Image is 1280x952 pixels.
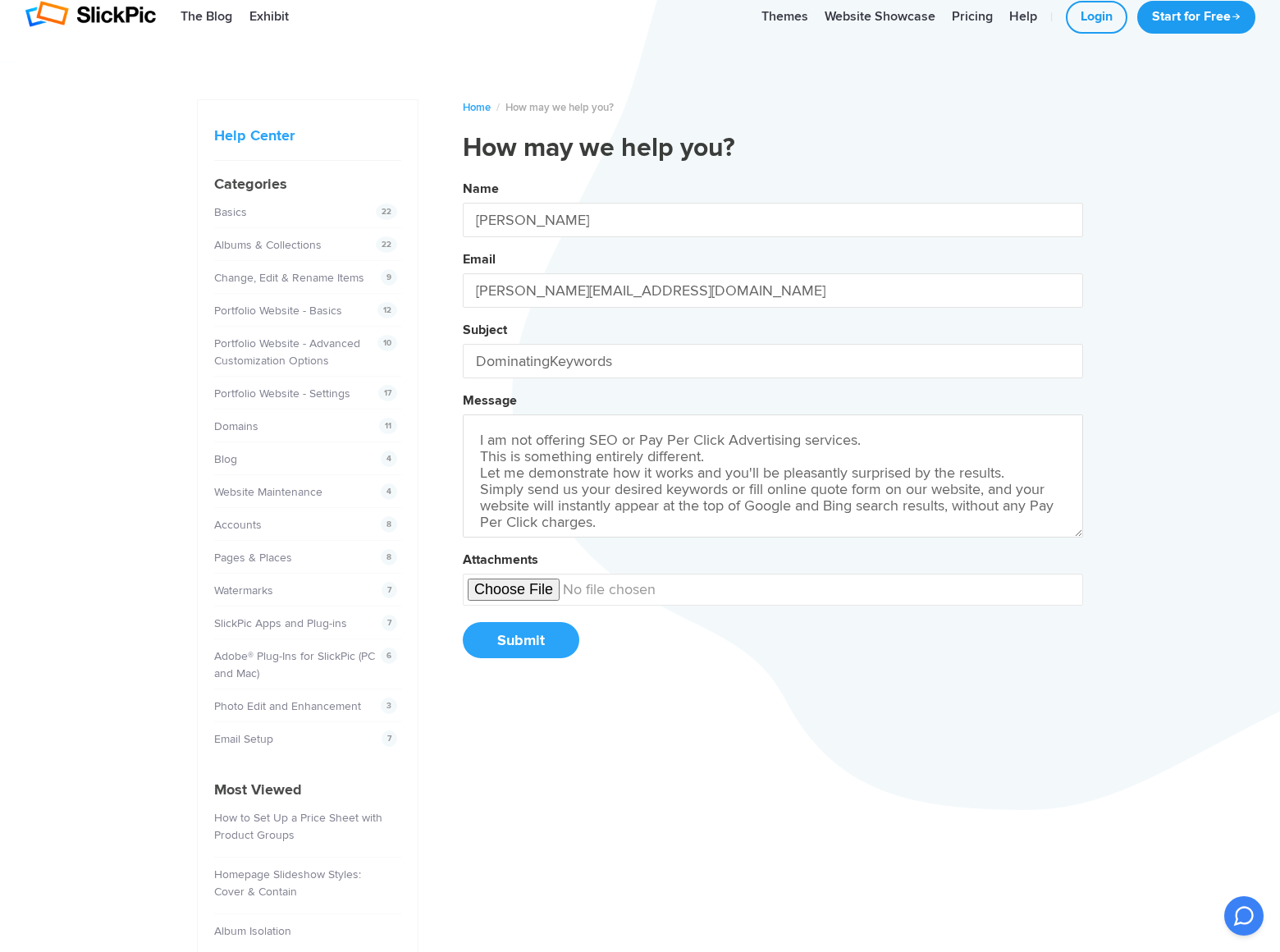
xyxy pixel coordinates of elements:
a: Album Isolation [214,924,291,938]
a: Portfolio Website - Advanced Customization Options [214,336,360,368]
span: / [496,101,500,114]
a: Homepage Slideshow Styles: Cover & Contain [214,867,361,899]
a: Help Center [214,126,295,144]
span: 7 [382,615,397,631]
span: 10 [377,335,397,351]
button: Submit [463,622,579,658]
span: 7 [382,582,397,598]
a: Adobe® Plug-Ins for SlickPic (PC and Mac) [214,649,375,680]
a: Home [463,101,491,114]
a: How to Set Up a Price Sheet with Product Groups [214,811,382,842]
a: Domains [214,419,258,433]
span: 8 [381,516,397,533]
button: NameEmailSubjectMessageAttachmentsSubmit [463,175,1083,675]
a: Basics [214,205,247,219]
label: Email [463,251,496,268]
a: Pages & Places [214,551,292,565]
a: Blog [214,452,237,466]
h1: How may we help you? [463,132,1083,165]
span: 11 [379,418,397,434]
a: Accounts [214,518,262,532]
span: 22 [376,236,397,253]
label: Name [463,181,499,197]
span: How may we help you? [505,101,614,114]
label: Attachments [463,552,538,568]
span: 8 [381,549,397,565]
span: 12 [377,302,397,318]
a: Photo Edit and Enhancement [214,699,361,713]
span: 6 [381,648,397,664]
label: Message [463,392,517,409]
input: Your Subject [463,344,1083,378]
a: Portfolio Website - Settings [214,387,350,400]
a: Albums & Collections [214,238,322,252]
a: SlickPic Apps and Plug-ins [214,616,347,630]
span: 4 [381,451,397,467]
span: 17 [378,385,397,401]
h4: Most Viewed [214,779,401,801]
span: 4 [381,483,397,500]
span: 7 [382,730,397,747]
a: Email Setup [214,732,273,746]
span: 9 [381,269,397,286]
span: 3 [381,698,397,714]
a: Portfolio Website - Basics [214,304,342,318]
input: Your Email [463,273,1083,308]
label: Subject [463,322,507,338]
span: 22 [376,204,397,220]
h4: Categories [214,173,401,195]
a: Change, Edit & Rename Items [214,271,364,285]
input: Your Name [463,203,1083,237]
a: Website Maintenance [214,485,322,499]
input: undefined [463,574,1083,606]
a: Watermarks [214,584,273,597]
